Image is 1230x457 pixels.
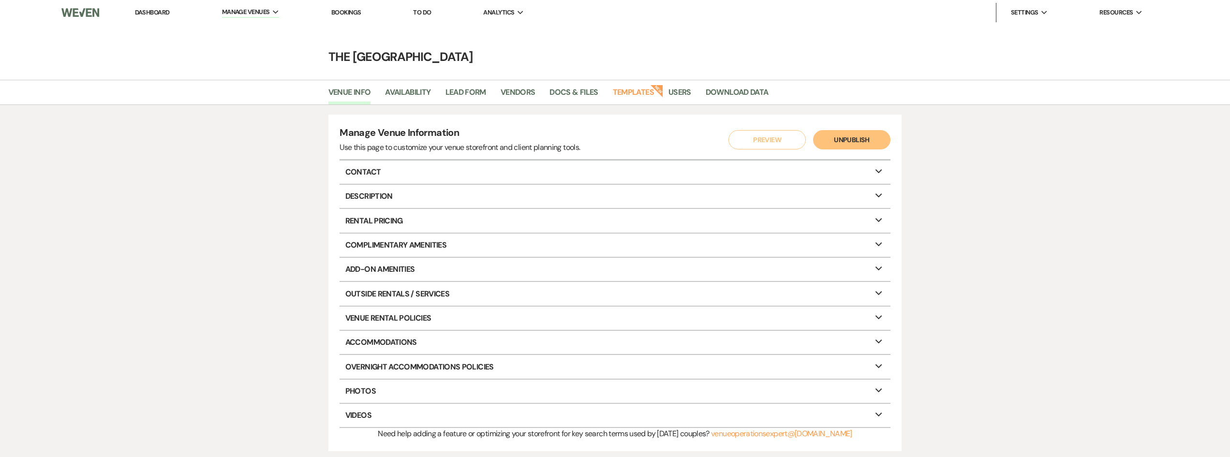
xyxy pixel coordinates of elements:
button: Preview [728,130,806,149]
p: Complimentary Amenities [340,234,890,257]
p: Videos [340,404,890,427]
div: Use this page to customize your venue storefront and client planning tools. [340,142,580,153]
p: Photos [340,380,890,403]
h4: Manage Venue Information [340,126,580,142]
strong: New [650,84,664,97]
span: Need help adding a feature or optimizing your storefront for key search terms used by [DATE] coup... [378,428,709,439]
a: Vendors [501,86,535,104]
p: Contact [340,161,890,184]
p: Rental Pricing [340,209,890,232]
h4: The [GEOGRAPHIC_DATA] [267,48,963,65]
a: Lead Form [445,86,486,104]
span: Analytics [483,8,514,17]
p: Description [340,185,890,208]
a: Venue Info [328,86,371,104]
a: Dashboard [135,8,170,16]
a: To Do [413,8,431,16]
p: Accommodations [340,331,890,354]
p: Overnight Accommodations Policies [340,355,890,378]
span: Manage Venues [222,7,270,17]
a: Templates [613,86,654,104]
a: Users [668,86,691,104]
a: Bookings [331,8,361,16]
p: Outside Rentals / Services [340,282,890,305]
span: Settings [1011,8,1038,17]
p: Add-On Amenities [340,258,890,281]
a: Docs & Files [549,86,598,104]
span: Resources [1099,8,1133,17]
a: Download Data [706,86,769,104]
a: Availability [385,86,430,104]
a: Preview [726,130,803,149]
a: venueoperationsexpert@[DOMAIN_NAME] [711,428,852,439]
img: Weven Logo [61,2,99,23]
button: Unpublish [813,130,890,149]
p: Venue Rental Policies [340,307,890,330]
